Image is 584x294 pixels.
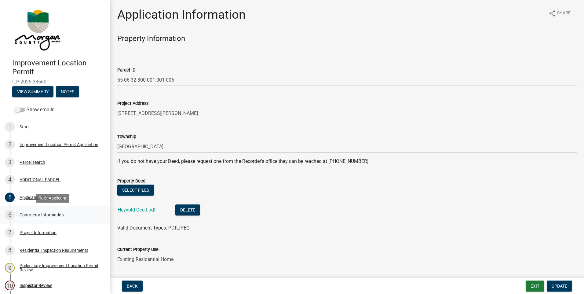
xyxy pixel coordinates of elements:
[117,34,577,43] h4: Property Information
[5,210,15,220] div: 6
[20,263,100,272] div: Preliminary Improvement Location Permit Review
[12,79,98,85] span: ILP-2025-38660
[20,160,45,164] div: Parcel search
[20,213,64,217] div: Contractor Information
[5,281,15,290] div: 10
[557,10,571,17] span: Share
[20,230,57,235] div: Project Information
[56,86,79,97] button: Notes
[549,10,556,17] i: share
[5,263,15,273] div: 9
[175,208,200,213] wm-modal-confirm: Delete Document
[36,194,69,203] div: Role: Applicant
[552,284,567,288] span: Update
[117,101,148,106] label: Project Address
[20,195,64,200] div: Application Information
[12,90,53,94] wm-modal-confirm: Summary
[56,90,79,94] wm-modal-confirm: Notes
[12,59,105,76] h4: Improvement Location Permit
[117,135,136,139] label: Township
[20,125,29,129] div: Start
[5,228,15,237] div: 7
[117,68,135,72] label: Parcel ID
[5,140,15,149] div: 2
[5,193,15,202] div: 5
[526,281,544,292] button: Exit
[20,178,60,182] div: ADDITIONAL PARCEL
[5,175,15,185] div: 4
[20,283,52,288] div: Inspector Review
[117,7,246,22] h1: Application Information
[127,284,138,288] span: Back
[117,248,159,252] label: Current Property Use:
[12,6,61,52] img: Morgan County, Indiana
[117,158,577,165] p: If you do not have your Deed, please request one from the Recorder's office they can be reached a...
[5,245,15,255] div: 8
[175,204,200,215] button: Delete
[547,281,572,292] button: Update
[544,7,575,19] button: shareShare
[117,185,154,196] button: Select files
[117,225,190,231] span: Valid Document Types: PDF,JPEG
[122,281,143,292] button: Back
[20,248,88,252] div: Residential Inspection Requirements
[12,86,53,97] button: View Summary
[118,207,156,213] a: Heyvold Deed.pdf
[117,179,145,183] label: Property Deed
[5,122,15,132] div: 1
[5,157,15,167] div: 3
[15,106,54,113] label: Show emails
[20,142,98,147] div: Improvement Location Permit Application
